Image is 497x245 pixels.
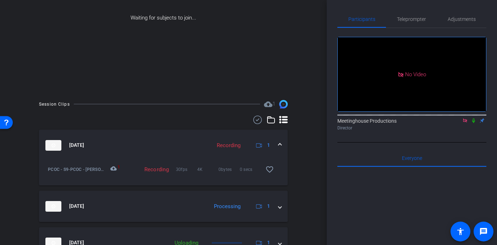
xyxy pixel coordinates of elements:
[267,141,270,149] span: 1
[456,227,465,236] mat-icon: accessibility
[219,166,240,173] span: 0bytes
[45,201,61,212] img: thumb-nail
[272,101,275,107] span: 1
[39,191,288,222] mat-expansion-panel-header: thumb-nail[DATE]Processing1
[176,166,197,173] span: 30fps
[265,165,274,174] mat-icon: favorite_border
[279,100,288,108] img: Session clips
[69,202,84,210] span: [DATE]
[125,166,172,173] div: Recording
[69,141,84,149] span: [DATE]
[39,161,288,185] div: thumb-nail[DATE]Recording1
[397,17,426,22] span: Teleprompter
[45,140,61,151] img: thumb-nail
[267,202,270,210] span: 1
[337,125,486,131] div: Director
[110,165,119,174] mat-icon: cloud_upload
[264,100,272,108] mat-icon: cloud_upload
[337,117,486,131] div: Meetinghouse Productions
[405,71,426,77] span: No Video
[39,130,288,161] mat-expansion-panel-header: thumb-nail[DATE]Recording1
[402,156,422,161] span: Everyone
[48,166,106,173] span: PCOC - S9-PCOC - [PERSON_NAME]-904 - CLip 1-2025-10-07-17-07-10-184-0
[264,100,275,108] span: Destinations for your clips
[197,166,219,173] span: 4K
[240,166,261,173] span: 0 secs
[348,17,375,22] span: Participants
[210,202,244,211] div: Processing
[213,141,244,150] div: Recording
[39,101,70,108] div: Session Clips
[479,227,488,236] mat-icon: message
[117,163,120,171] span: 1
[448,17,476,22] span: Adjustments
